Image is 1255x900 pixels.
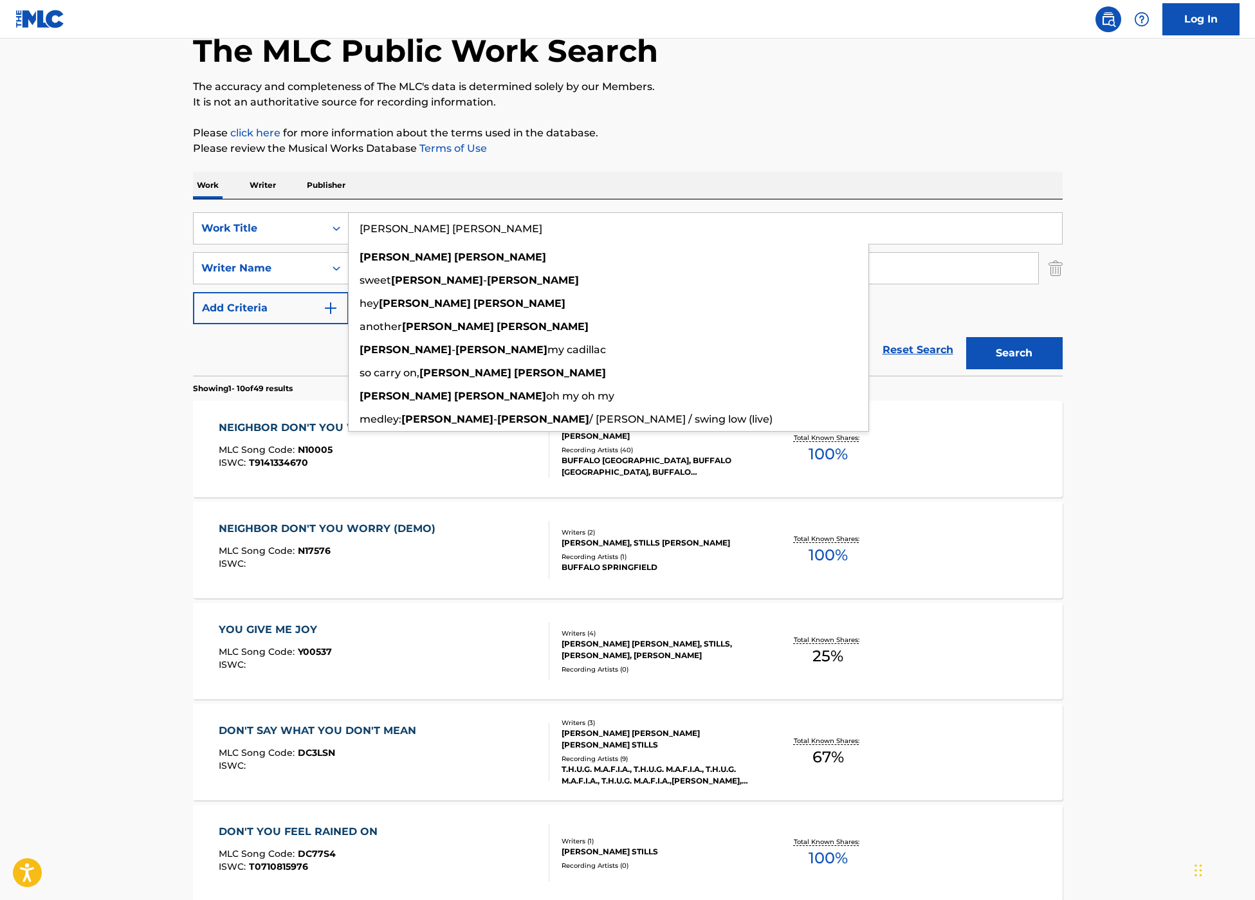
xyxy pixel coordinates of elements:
[303,172,349,199] p: Publisher
[193,401,1063,497] a: NEIGHBOR DON'T YOU WORRYMLC Song Code:N10005ISWC:T9141334670Writers (1)[PERSON_NAME]Recording Art...
[562,537,756,549] div: [PERSON_NAME], STILLS [PERSON_NAME]
[546,390,614,402] span: oh my oh my
[219,622,332,638] div: YOU GIVE ME JOY
[794,433,863,443] p: Total Known Shares:
[193,502,1063,598] a: NEIGHBOR DON'T YOU WORRY (DEMO)MLC Song Code:N17576ISWC:Writers (2)[PERSON_NAME], STILLS [PERSON_...
[201,221,317,236] div: Work Title
[219,646,298,657] span: MLC Song Code :
[562,718,756,728] div: Writers ( 3 )
[497,320,589,333] strong: [PERSON_NAME]
[219,457,249,468] span: ISWC :
[298,646,332,657] span: Y00537
[193,603,1063,699] a: YOU GIVE ME JOYMLC Song Code:Y00537ISWC:Writers (4)[PERSON_NAME] [PERSON_NAME], STILLS, [PERSON_N...
[201,261,317,276] div: Writer Name
[219,824,384,840] div: DON'T YOU FEEL RAINED ON
[417,142,487,154] a: Terms of Use
[493,413,497,425] span: -
[1162,3,1240,35] a: Log In
[193,32,658,70] h1: The MLC Public Work Search
[1195,851,1202,890] div: Drag
[562,764,756,787] div: T.H.U.G. M.A.F.I.A., T.H.U.G. M.A.F.I.A., T.H.U.G. M.A.F.I.A., T.H.U.G. M.A.F.I.A.,[PERSON_NAME],...
[809,443,848,466] span: 100 %
[193,125,1063,141] p: Please for more information about the terms used in the database.
[1095,6,1121,32] a: Public Search
[219,420,397,436] div: NEIGHBOR DON'T YOU WORRY
[562,430,756,442] div: [PERSON_NAME]
[193,292,349,324] button: Add Criteria
[966,337,1063,369] button: Search
[323,300,338,316] img: 9d2ae6d4665cec9f34b9.svg
[455,344,547,356] strong: [PERSON_NAME]
[876,336,960,364] a: Reset Search
[1134,12,1150,27] img: help
[249,861,308,872] span: T0710815976
[562,728,756,751] div: [PERSON_NAME] [PERSON_NAME] [PERSON_NAME] STILLS
[454,390,546,402] strong: [PERSON_NAME]
[379,297,471,309] strong: [PERSON_NAME]
[219,723,423,739] div: DON'T SAY WHAT YOU DON'T MEAN
[193,95,1063,110] p: It is not an authoritative source for recording information.
[219,760,249,771] span: ISWC :
[483,274,487,286] span: -
[487,274,579,286] strong: [PERSON_NAME]
[562,836,756,846] div: Writers ( 1 )
[809,847,848,870] span: 100 %
[1129,6,1155,32] div: Help
[219,545,298,556] span: MLC Song Code :
[547,344,606,356] span: my cadillac
[562,846,756,858] div: [PERSON_NAME] STILLS
[562,754,756,764] div: Recording Artists ( 9 )
[249,457,308,468] span: T9141334670
[562,665,756,674] div: Recording Artists ( 0 )
[589,413,773,425] span: / [PERSON_NAME] / swing low (live)
[193,172,223,199] p: Work
[1191,838,1255,900] iframe: Chat Widget
[219,747,298,758] span: MLC Song Code :
[809,544,848,567] span: 100 %
[562,445,756,455] div: Recording Artists ( 40 )
[454,251,546,263] strong: [PERSON_NAME]
[219,444,298,455] span: MLC Song Code :
[562,638,756,661] div: [PERSON_NAME] [PERSON_NAME], STILLS, [PERSON_NAME], [PERSON_NAME]
[473,297,565,309] strong: [PERSON_NAME]
[794,635,863,645] p: Total Known Shares:
[360,251,452,263] strong: [PERSON_NAME]
[193,212,1063,376] form: Search Form
[219,848,298,859] span: MLC Song Code :
[298,848,336,859] span: DC77S4
[419,367,511,379] strong: [PERSON_NAME]
[219,558,249,569] span: ISWC :
[497,413,589,425] strong: [PERSON_NAME]
[794,837,863,847] p: Total Known Shares:
[193,383,293,394] p: Showing 1 - 10 of 49 results
[401,413,493,425] strong: [PERSON_NAME]
[246,172,280,199] p: Writer
[193,704,1063,800] a: DON'T SAY WHAT YOU DON'T MEANMLC Song Code:DC3LSNISWC:Writers (3)[PERSON_NAME] [PERSON_NAME] [PER...
[15,10,65,28] img: MLC Logo
[219,521,442,537] div: NEIGHBOR DON'T YOU WORRY (DEMO)
[1101,12,1116,27] img: search
[794,736,863,746] p: Total Known Shares:
[298,444,333,455] span: N10005
[1049,252,1063,284] img: Delete Criterion
[562,629,756,638] div: Writers ( 4 )
[452,344,455,356] span: -
[812,645,843,668] span: 25 %
[562,562,756,573] div: BUFFALO SPRINGFIELD
[794,534,863,544] p: Total Known Shares:
[360,320,402,333] span: another
[230,127,280,139] a: click here
[298,545,331,556] span: N17576
[562,861,756,870] div: Recording Artists ( 0 )
[402,320,494,333] strong: [PERSON_NAME]
[360,274,391,286] span: sweet
[298,747,335,758] span: DC3LSN
[562,552,756,562] div: Recording Artists ( 1 )
[193,141,1063,156] p: Please review the Musical Works Database
[360,390,452,402] strong: [PERSON_NAME]
[562,528,756,537] div: Writers ( 2 )
[562,455,756,478] div: BUFFALO [GEOGRAPHIC_DATA], BUFFALO [GEOGRAPHIC_DATA], BUFFALO [GEOGRAPHIC_DATA], [GEOGRAPHIC_DATA...
[360,367,419,379] span: so carry on,
[812,746,844,769] span: 67 %
[360,344,452,356] strong: [PERSON_NAME]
